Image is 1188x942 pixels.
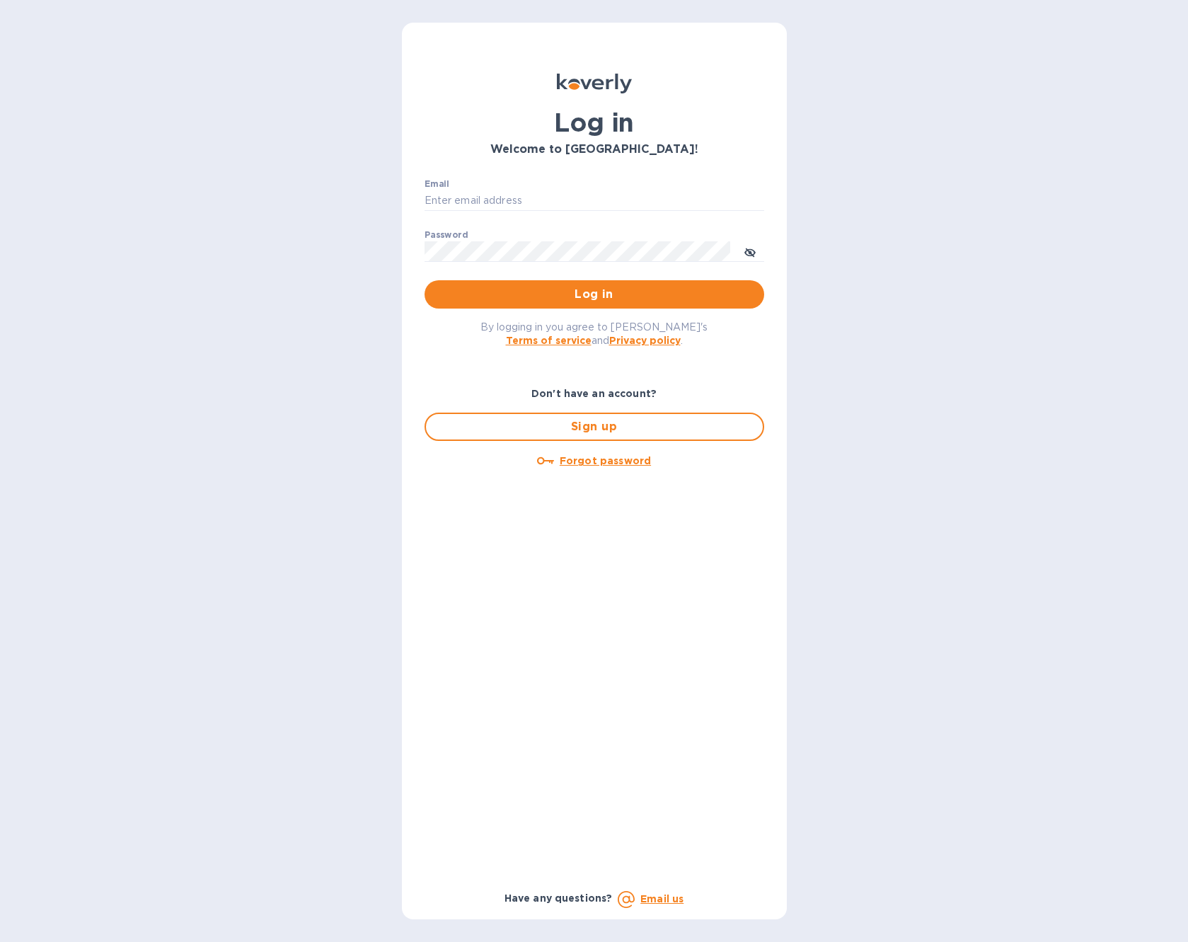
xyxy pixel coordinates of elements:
[425,143,764,156] h3: Welcome to [GEOGRAPHIC_DATA]!
[425,180,449,188] label: Email
[640,893,684,904] a: Email us
[560,455,651,466] u: Forgot password
[425,413,764,441] button: Sign up
[425,280,764,309] button: Log in
[436,286,753,303] span: Log in
[609,335,681,346] a: Privacy policy
[480,321,708,346] span: By logging in you agree to [PERSON_NAME]'s and .
[437,418,751,435] span: Sign up
[506,335,592,346] a: Terms of service
[531,388,657,399] b: Don't have an account?
[736,237,764,265] button: toggle password visibility
[425,108,764,137] h1: Log in
[425,231,468,239] label: Password
[425,190,764,212] input: Enter email address
[504,892,613,904] b: Have any questions?
[557,74,632,93] img: Koverly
